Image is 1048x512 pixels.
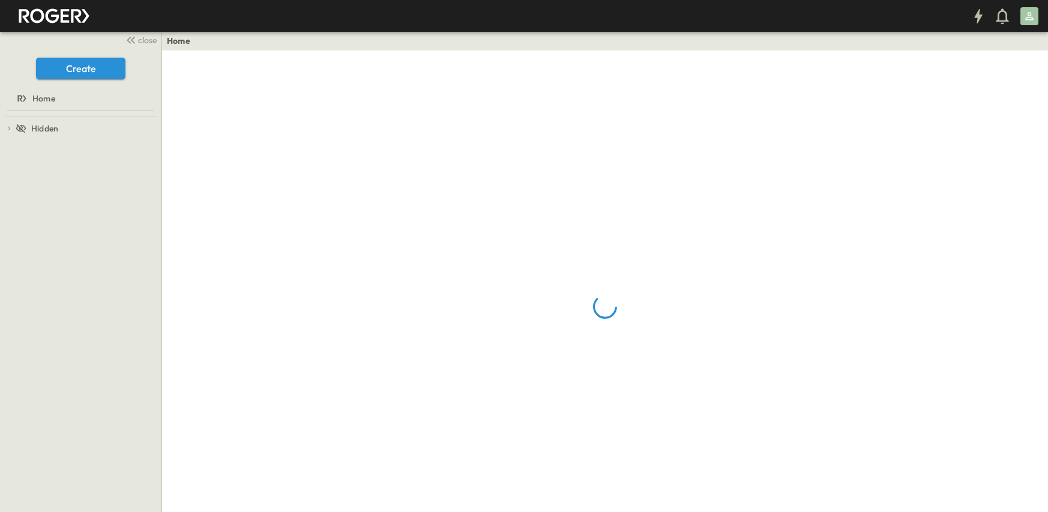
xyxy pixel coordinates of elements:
a: Home [167,35,190,47]
button: close [121,31,159,48]
button: Create [36,58,125,79]
span: close [138,34,157,46]
nav: breadcrumbs [167,35,197,47]
span: Home [32,92,55,104]
span: Hidden [31,122,58,134]
a: Home [2,90,157,107]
